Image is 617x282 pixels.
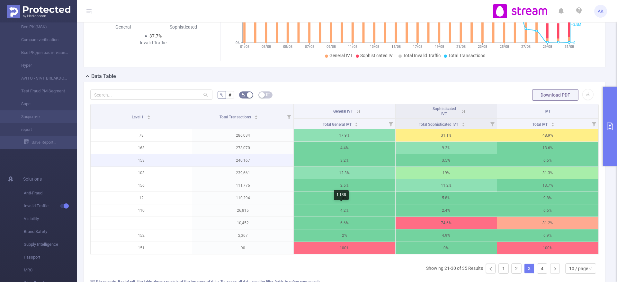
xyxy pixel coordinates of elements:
[545,109,550,114] span: IVT
[192,242,293,254] p: 90
[24,251,77,264] span: Passport
[498,263,509,274] li: 1
[283,45,292,49] tspan: 05/08
[489,267,493,271] i: icon: left
[305,45,314,49] tspan: 07/08
[241,93,245,97] i: icon: bg-colors
[434,45,444,49] tspan: 19/08
[192,129,293,141] p: 286,034
[91,73,116,80] h2: Data Table
[497,204,598,217] p: 6.6%
[355,124,358,126] i: icon: caret-down
[123,39,183,46] div: Invalid Traffic
[396,217,497,229] p: 74.6%
[386,119,395,129] i: Filter menu
[91,179,192,192] p: 156
[521,45,530,49] tspan: 27/08
[294,204,395,217] p: 4.2%
[456,45,465,49] tspan: 21/08
[391,45,400,49] tspan: 15/08
[550,263,560,274] li: Next Page
[294,142,395,154] p: 4.4%
[91,129,192,141] p: 78
[24,264,77,277] span: MRC
[497,217,598,229] p: 81.2%
[426,263,483,274] li: Showing 21-30 of 35 Results
[499,264,508,273] a: 1
[433,107,456,116] span: Sophisticated IVT
[348,45,357,49] tspan: 11/08
[91,204,192,217] p: 110
[294,167,395,179] p: 12.3%
[254,114,258,118] div: Sort
[7,5,70,18] img: Protected Media
[13,123,69,136] a: report
[24,225,77,238] span: Brand Safety
[497,154,598,167] p: 6.6%
[499,45,509,49] tspan: 25/08
[553,267,557,271] i: icon: right
[13,21,69,33] a: Все РК (MSK)
[551,122,555,125] div: Sort
[192,192,293,204] p: 110,294
[488,119,497,129] i: Filter menu
[147,117,151,119] i: icon: caret-down
[132,115,145,119] span: Level 1
[236,41,240,45] tspan: 0%
[192,179,293,192] p: 111,776
[90,90,212,100] input: Search...
[462,122,465,124] i: icon: caret-up
[396,179,497,192] p: 11.2%
[462,124,465,126] i: icon: caret-down
[24,136,77,149] a: Save Report...
[13,85,69,98] a: Test Fraud PM Segment
[396,204,497,217] p: 2.4%
[396,154,497,167] p: 3.5%
[329,53,353,58] span: General IVT
[13,59,69,72] a: Hyper
[192,142,293,154] p: 278,070
[543,45,552,49] tspan: 29/08
[551,124,555,126] i: icon: caret-down
[294,129,395,141] p: 17.9%
[24,238,77,251] span: Supply Intelligence
[24,200,77,212] span: Invalid Traffic
[497,142,598,154] p: 13.6%
[284,104,293,129] i: Filter menu
[255,117,258,119] i: icon: caret-down
[354,122,358,125] div: Sort
[403,53,441,58] span: Total Invalid Traffic
[497,229,598,242] p: 6.9%
[149,33,162,38] span: 37.7%
[589,119,598,129] i: Filter menu
[91,242,192,254] p: 151
[147,114,151,116] i: icon: caret-up
[91,142,192,154] p: 163
[396,129,497,141] p: 31.1%
[537,263,547,274] li: 4
[91,229,192,242] p: 152
[448,53,485,58] span: Total Transactions
[569,264,588,273] div: 10 / page
[255,114,258,116] i: icon: caret-up
[13,110,69,123] a: Закрытие
[261,45,271,49] tspan: 03/08
[153,24,214,30] div: Sophisticated
[588,267,592,271] i: icon: down
[419,122,459,127] span: Total Sophisticated IVT
[532,89,578,101] button: Download PDF
[219,115,252,119] span: Total Transactions
[91,167,192,179] p: 103
[396,192,497,204] p: 5.8%
[13,46,69,59] a: Все РК для растягивания лимитов
[294,154,395,167] p: 3.2%
[511,263,522,274] li: 2
[333,109,353,114] span: General IVT
[370,45,379,49] tspan: 13/08
[192,204,293,217] p: 26,815
[396,229,497,242] p: 4.9%
[23,173,42,185] span: Solutions
[294,192,395,204] p: 4%
[192,154,293,167] p: 240,167
[192,167,293,179] p: 239,661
